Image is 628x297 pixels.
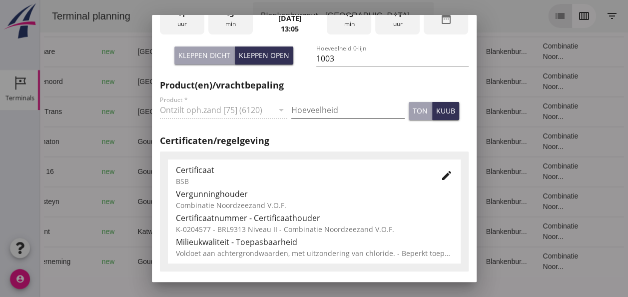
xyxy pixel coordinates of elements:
[207,66,262,96] td: 621
[227,109,235,115] small: m3
[207,96,262,126] td: 336
[174,78,181,85] i: directions_boat
[362,216,438,246] td: 18
[514,10,526,22] i: list
[54,156,90,186] td: new
[4,9,98,23] div: Terminal planning
[362,36,438,66] td: 18
[174,108,181,115] i: directions_boat
[207,126,262,156] td: 672
[281,24,299,33] strong: 13:05
[438,96,495,126] td: Blankenbur...
[97,106,181,117] div: [GEOGRAPHIC_DATA]
[432,102,459,120] button: kuub
[495,186,557,216] td: Combinatie Noor...
[438,246,495,276] td: Blankenbur...
[362,156,438,186] td: 18
[438,186,495,216] td: Blankenbur...
[291,102,405,118] input: Hoeveelheid
[207,186,262,216] td: 1505
[122,198,129,205] i: directions_boat
[362,126,438,156] td: 18
[122,168,129,175] i: directions_boat
[97,136,181,147] div: Gouda
[438,66,495,96] td: Blankenbur...
[231,199,239,205] small: m3
[97,166,181,177] div: Gouda
[178,50,230,60] div: Kleppen dicht
[495,36,557,66] td: Combinatie Noor...
[54,36,90,66] td: new
[160,78,469,92] h2: Product(en)/vrachtbepaling
[124,228,131,235] i: directions_boat
[312,96,362,126] td: Filling sand
[54,186,90,216] td: new
[376,10,388,22] i: arrow_drop_down
[227,139,235,145] small: m3
[207,36,262,66] td: 434
[312,216,362,246] td: Filling sand
[174,48,181,55] i: directions_boat
[312,156,362,186] td: Ontzilt oph.zan...
[176,176,425,186] div: BSB
[207,156,262,186] td: 1298
[227,79,235,85] small: m3
[438,156,495,186] td: Blankenbur...
[176,200,453,210] div: Combinatie Noordzeezand V.O.F.
[54,96,90,126] td: new
[207,216,262,246] td: 337
[495,126,557,156] td: Combinatie Noor...
[362,66,438,96] td: 18
[231,259,239,265] small: m3
[312,126,362,156] td: Ontzilt oph.zan...
[362,246,438,276] td: 18
[97,256,181,267] div: Gouda
[495,156,557,186] td: Combinatie Noor...
[239,50,289,60] div: Kleppen open
[438,36,495,66] td: Blankenbur...
[312,66,362,96] td: Filling sand
[160,3,204,34] div: uur
[122,138,129,145] i: directions_boat
[97,76,181,87] div: [GEOGRAPHIC_DATA]
[176,236,453,248] div: Milieukwaliteit - Toepasbaarheid
[97,226,181,237] div: Katwijk
[97,46,181,57] div: [GEOGRAPHIC_DATA]
[495,246,557,276] td: Combinatie Noor...
[409,102,432,120] button: ton
[413,105,428,116] div: ton
[227,49,235,55] small: m3
[122,258,129,265] i: directions_boat
[566,10,578,22] i: filter_list
[495,216,557,246] td: Combinatie Noor...
[440,13,452,25] i: date_range
[208,3,253,34] div: min
[176,188,453,200] div: Vergunninghouder
[54,246,90,276] td: new
[327,3,371,34] div: min
[495,96,557,126] td: Combinatie Noor...
[438,216,495,246] td: Blankenbur...
[316,50,469,66] input: Hoeveelheid 0-lijn
[221,10,370,22] div: Blankenburgput - [GEOGRAPHIC_DATA]
[441,169,453,181] i: edit
[375,3,420,34] div: uur
[231,169,239,175] small: m3
[54,66,90,96] td: new
[54,216,90,246] td: new
[362,96,438,126] td: 18
[176,164,425,176] div: Certificaat
[97,196,181,207] div: Gouda
[312,186,362,216] td: Ontzilt oph.zan...
[278,13,301,23] strong: [DATE]
[495,66,557,96] td: Combinatie Noor...
[436,105,455,116] div: kuub
[227,229,235,235] small: m3
[176,212,453,224] div: Certificaatnummer - Certificaathouder
[160,134,469,147] h2: Certificaten/regelgeving
[176,224,453,234] div: K-0204577 - BRL9313 Niveau II - Combinatie Noordzeezand V.O.F.
[207,246,262,276] td: 1231
[54,126,90,156] td: new
[312,36,362,66] td: Filling sand
[312,246,362,276] td: Ontzilt oph.zan...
